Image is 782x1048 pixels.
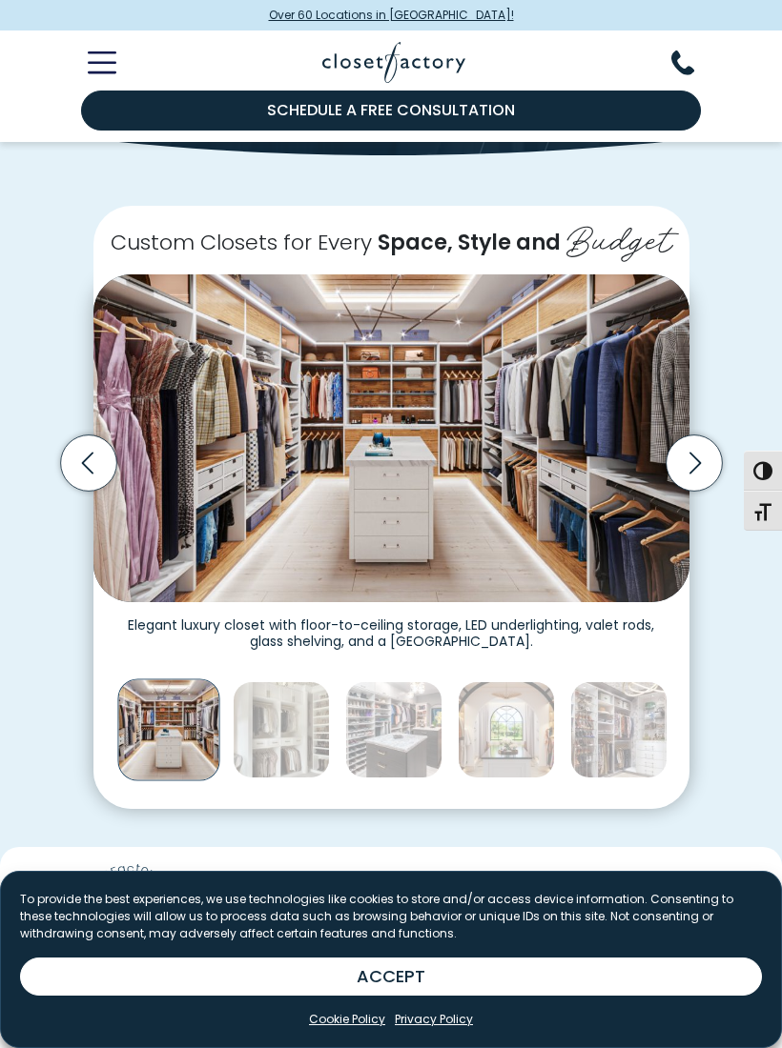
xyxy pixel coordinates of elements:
img: Custom walk-in closet with glass shelves, gold hardware, and white built-in drawers [570,681,668,778]
a: Schedule a Free Consultation [81,91,701,131]
button: Toggle Mobile Menu [65,51,116,74]
button: ACCEPT [20,957,762,996]
img: Modern custom closet with dual islands, extensive shoe storage, hanging sections for men’s and wo... [345,681,442,778]
span: Space, Style and [378,228,561,257]
span: Budget [566,210,672,263]
button: Next slide [660,429,729,497]
a: Privacy Policy [395,1011,473,1028]
button: Toggle High Contrast [744,451,782,491]
button: Phone Number [671,50,717,75]
img: Elegant luxury closet with floor-to-ceiling storage, LED underlighting, valet rods, glass shelvin... [93,274,689,601]
button: Toggle Font size [744,491,782,531]
img: Closet Factory Logo [322,42,465,83]
p: To provide the best experiences, we use technologies like cookies to store and/or access device i... [20,891,762,942]
img: Spacious custom walk-in closet with abundant wardrobe space, center island storage [458,681,555,778]
a: Cookie Policy [309,1011,385,1028]
span: Over 60 Locations in [GEOGRAPHIC_DATA]! [269,7,514,24]
img: White custom closet shelving, open shelving for shoes, and dual hanging sections for a curated wa... [233,681,330,778]
button: Previous slide [54,429,123,497]
figcaption: Elegant luxury closet with floor-to-ceiling storage, LED underlighting, valet rods, glass shelvin... [93,602,689,651]
img: Elegant luxury closet with floor-to-ceiling storage, LED underlighting, valet rods, glass shelvin... [117,678,219,780]
span: Custom Closets for Every [111,228,372,257]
